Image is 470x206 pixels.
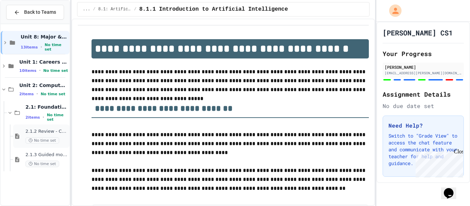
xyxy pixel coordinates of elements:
[382,3,403,19] div: My Account
[413,149,463,178] iframe: chat widget
[41,92,65,96] span: No time set
[25,152,68,158] span: 2.1.3 Guided morning routine flowchart
[441,178,463,199] iframe: chat widget
[47,113,68,122] span: No time set
[83,7,90,12] span: ...
[388,121,458,130] h3: Need Help?
[21,34,68,40] span: Unit 8: Major & Emerging Technologies
[25,115,40,120] span: 2 items
[383,89,464,99] h2: Assignment Details
[25,161,59,167] span: No time set
[25,137,59,144] span: No time set
[385,64,462,70] div: [PERSON_NAME]
[98,7,131,12] span: 8.1: Artificial Intelligence Basics
[19,59,68,65] span: Unit 1: Careers & Professionalism
[39,68,41,73] span: •
[41,44,42,50] span: •
[36,91,38,97] span: •
[19,68,36,73] span: 10 items
[43,68,68,73] span: No time set
[25,104,68,110] span: 2.1: Foundations of Computational Thinking
[24,9,56,16] span: Back to Teams
[383,28,453,37] h1: [PERSON_NAME] CS1
[385,71,462,76] div: [EMAIL_ADDRESS][PERSON_NAME][DOMAIN_NAME]
[3,3,47,44] div: Chat with us now!Close
[45,43,68,52] span: No time set
[19,82,68,88] span: Unit 2: Computational Thinking & Problem-Solving
[43,115,44,120] span: •
[93,7,95,12] span: /
[25,129,68,134] span: 2.1.2 Review - Computational Thinking and Problem Solving
[388,132,458,167] p: Switch to "Grade View" to access the chat feature and communicate with your teacher for help and ...
[383,49,464,58] h2: Your Progress
[139,5,288,13] span: 8.1.1 Introduction to Artificial Intelligence
[19,92,34,96] span: 2 items
[21,45,38,50] span: 13 items
[134,7,137,12] span: /
[6,5,64,20] button: Back to Teams
[383,102,464,110] div: No due date set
